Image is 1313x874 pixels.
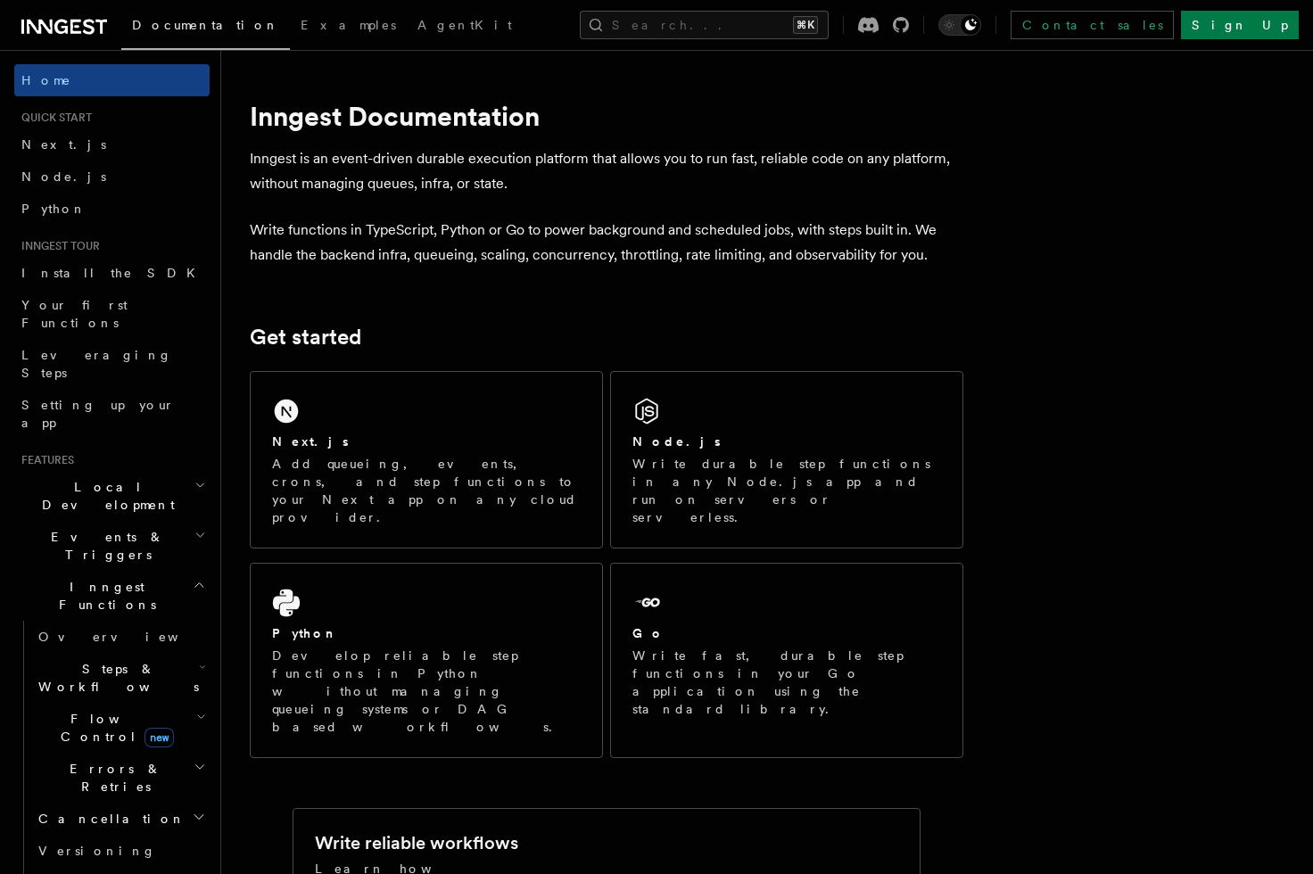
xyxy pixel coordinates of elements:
[14,339,210,389] a: Leveraging Steps
[407,5,523,48] a: AgentKit
[31,653,210,703] button: Steps & Workflows
[793,16,818,34] kbd: ⌘K
[14,578,193,614] span: Inngest Functions
[272,455,581,526] p: Add queueing, events, crons, and step functions to your Next app on any cloud provider.
[610,371,963,548] a: Node.jsWrite durable step functions in any Node.js app and run on servers or serverless.
[301,18,396,32] span: Examples
[14,128,210,161] a: Next.js
[580,11,829,39] button: Search...⌘K
[21,398,175,430] span: Setting up your app
[21,348,172,380] span: Leveraging Steps
[132,18,279,32] span: Documentation
[14,289,210,339] a: Your first Functions
[290,5,407,48] a: Examples
[21,266,206,280] span: Install the SDK
[417,18,512,32] span: AgentKit
[632,647,941,718] p: Write fast, durable step functions in your Go application using the standard library.
[14,161,210,193] a: Node.js
[250,146,963,196] p: Inngest is an event-driven durable execution platform that allows you to run fast, reliable code ...
[38,630,222,644] span: Overview
[14,528,194,564] span: Events & Triggers
[31,803,210,835] button: Cancellation
[14,257,210,289] a: Install the SDK
[272,624,338,642] h2: Python
[31,835,210,867] a: Versioning
[315,830,518,855] h2: Write reliable workflows
[250,563,603,758] a: PythonDevelop reliable step functions in Python without managing queueing systems or DAG based wo...
[31,621,210,653] a: Overview
[21,169,106,184] span: Node.js
[31,660,199,696] span: Steps & Workflows
[145,728,174,747] span: new
[272,433,349,450] h2: Next.js
[250,100,963,132] h1: Inngest Documentation
[31,753,210,803] button: Errors & Retries
[21,298,128,330] span: Your first Functions
[14,571,210,621] button: Inngest Functions
[632,455,941,526] p: Write durable step functions in any Node.js app and run on servers or serverless.
[1181,11,1299,39] a: Sign Up
[938,14,981,36] button: Toggle dark mode
[250,371,603,548] a: Next.jsAdd queueing, events, crons, and step functions to your Next app on any cloud provider.
[21,71,71,89] span: Home
[250,325,361,350] a: Get started
[14,389,210,439] a: Setting up your app
[121,5,290,50] a: Documentation
[250,218,963,268] p: Write functions in TypeScript, Python or Go to power background and scheduled jobs, with steps bu...
[31,703,210,753] button: Flow Controlnew
[632,624,665,642] h2: Go
[31,810,186,828] span: Cancellation
[14,193,210,225] a: Python
[14,478,194,514] span: Local Development
[14,453,74,467] span: Features
[14,239,100,253] span: Inngest tour
[21,202,87,216] span: Python
[21,137,106,152] span: Next.js
[632,433,721,450] h2: Node.js
[14,471,210,521] button: Local Development
[1011,11,1174,39] a: Contact sales
[14,521,210,571] button: Events & Triggers
[14,64,210,96] a: Home
[38,844,156,858] span: Versioning
[272,647,581,736] p: Develop reliable step functions in Python without managing queueing systems or DAG based workflows.
[14,111,92,125] span: Quick start
[31,710,196,746] span: Flow Control
[31,760,194,796] span: Errors & Retries
[610,563,963,758] a: GoWrite fast, durable step functions in your Go application using the standard library.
